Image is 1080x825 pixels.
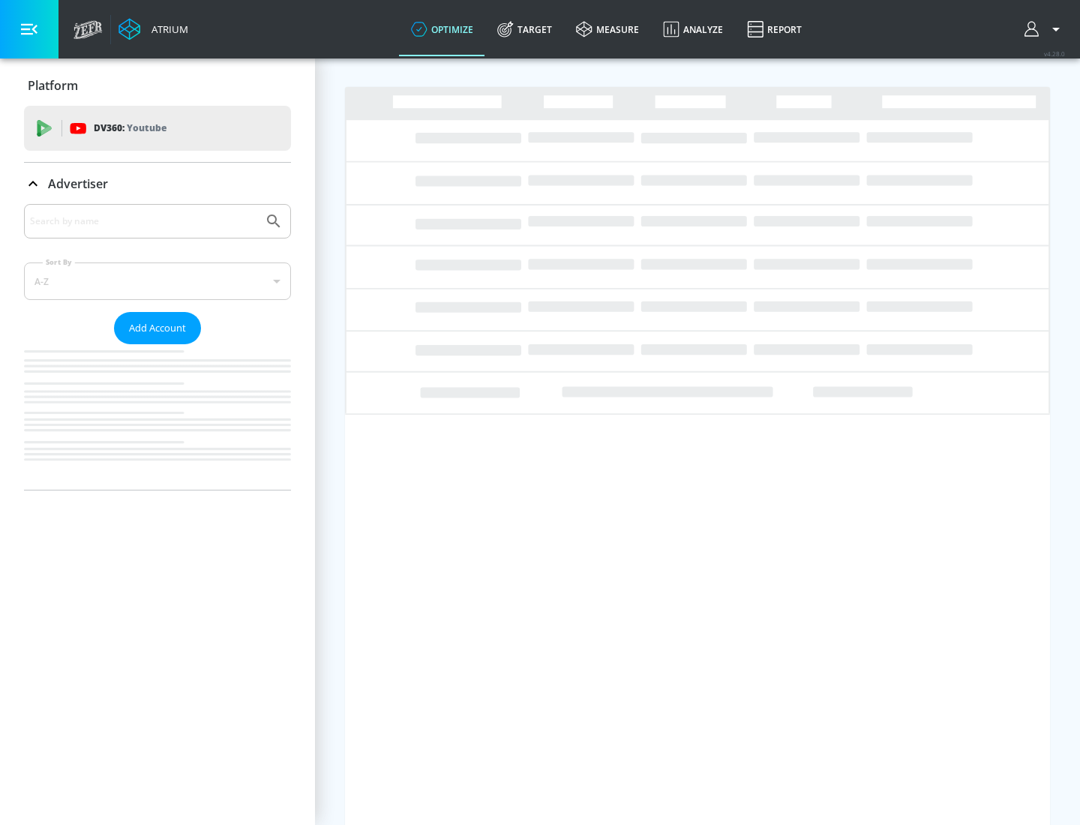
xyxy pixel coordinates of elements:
button: Add Account [114,312,201,344]
span: Add Account [129,319,186,337]
p: Advertiser [48,175,108,192]
a: Analyze [651,2,735,56]
input: Search by name [30,211,257,231]
label: Sort By [43,257,75,267]
div: Atrium [145,22,188,36]
a: Atrium [118,18,188,40]
a: Report [735,2,814,56]
nav: list of Advertiser [24,344,291,490]
div: A-Z [24,262,291,300]
p: Platform [28,77,78,94]
a: optimize [399,2,485,56]
div: Advertiser [24,204,291,490]
div: DV360: Youtube [24,106,291,151]
a: Target [485,2,564,56]
div: Advertiser [24,163,291,205]
span: v 4.28.0 [1044,49,1065,58]
a: measure [564,2,651,56]
p: Youtube [127,120,166,136]
p: DV360: [94,120,166,136]
div: Platform [24,64,291,106]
